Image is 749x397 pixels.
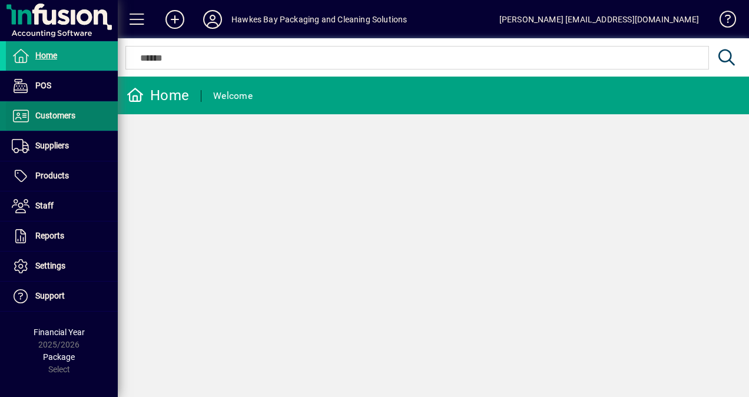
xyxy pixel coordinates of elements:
[156,9,194,30] button: Add
[6,161,118,191] a: Products
[6,191,118,221] a: Staff
[6,101,118,131] a: Customers
[35,291,65,300] span: Support
[194,9,231,30] button: Profile
[35,261,65,270] span: Settings
[43,352,75,362] span: Package
[35,171,69,180] span: Products
[127,86,189,105] div: Home
[35,51,57,60] span: Home
[711,2,734,41] a: Knowledge Base
[35,141,69,150] span: Suppliers
[35,201,54,210] span: Staff
[35,81,51,90] span: POS
[6,131,118,161] a: Suppliers
[6,221,118,251] a: Reports
[34,327,85,337] span: Financial Year
[6,252,118,281] a: Settings
[213,87,253,105] div: Welcome
[231,10,407,29] div: Hawkes Bay Packaging and Cleaning Solutions
[6,282,118,311] a: Support
[35,111,75,120] span: Customers
[499,10,699,29] div: [PERSON_NAME] [EMAIL_ADDRESS][DOMAIN_NAME]
[6,71,118,101] a: POS
[35,231,64,240] span: Reports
